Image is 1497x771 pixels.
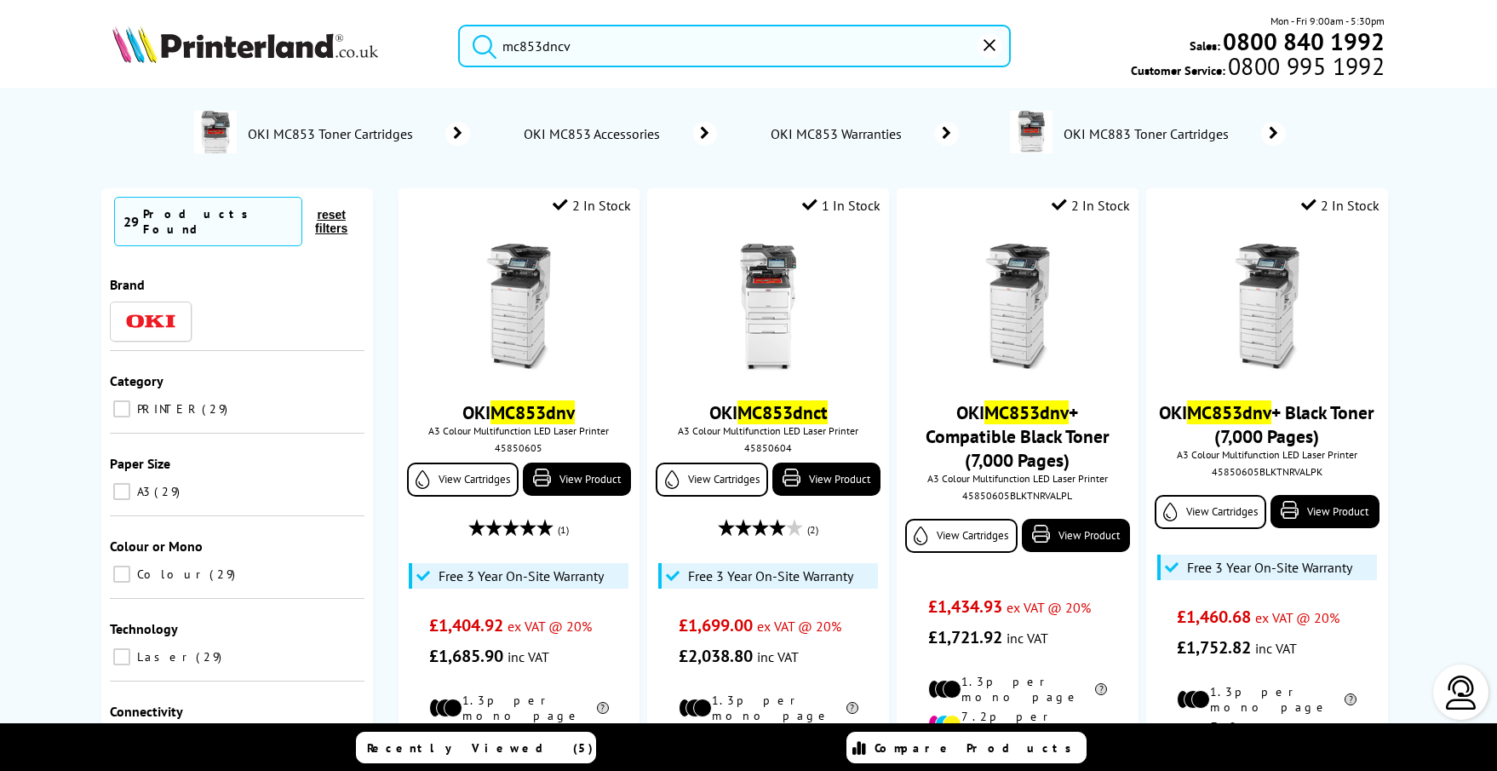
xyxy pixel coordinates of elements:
span: £1,685.90 [429,645,503,667]
img: oki-mc853dnv-left-small2.jpg [1203,244,1331,371]
img: OKI-MC853-conspage.jpg [194,111,237,153]
span: Technology [110,620,178,637]
button: reset filters [302,207,360,236]
img: oki-mc853dnv-left-small.jpg [455,244,582,371]
img: user-headset-light.svg [1444,676,1478,710]
span: Category [110,372,163,389]
span: A3 Colour Multifunction LED Laser Printer [656,424,880,437]
span: ex VAT @ 20% [1007,599,1091,616]
img: 09006110-conspage.jpg [1010,111,1052,153]
a: OKIMC853dnv+ Black Toner (7,000 Pages) [1159,400,1374,448]
span: PRINTER [133,401,200,417]
span: Compare Products [875,740,1081,756]
li: 1.3p per mono page [429,693,609,723]
span: ex VAT @ 20% [508,618,592,635]
span: Laser [133,649,194,665]
mark: MC853dnv [490,400,575,424]
a: View Cartridges [656,463,767,497]
a: Compare Products [846,732,1087,763]
span: inc VAT [757,648,799,665]
span: £1,404.92 [429,614,503,636]
span: ex VAT @ 20% [1255,609,1339,626]
span: A3 Colour Multifunction LED Laser Printer [905,472,1129,485]
a: View Cartridges [905,519,1017,553]
span: £1,699.00 [679,614,753,636]
span: Sales: [1190,37,1220,54]
span: £1,460.68 [1177,606,1251,628]
a: OKIMC853dnv+ Compatible Black Toner (7,000 Pages) [926,400,1110,472]
span: Brand [110,276,145,293]
span: 0800 995 1992 [1225,58,1385,74]
span: (1) [558,514,569,546]
span: OKI MC853 Toner Cartridges [245,125,420,142]
span: 29 [196,649,226,665]
span: inc VAT [1007,630,1048,647]
li: 7.2p per colour page [1177,719,1356,750]
img: oki-mc853dnv-left-small2.jpg [954,244,1081,371]
a: View Product [1022,519,1130,552]
span: Free 3 Year On-Site Warranty [1187,559,1352,576]
a: View Product [1270,495,1379,528]
div: Products Found [143,206,293,237]
a: OKI MC853 Warranties [768,122,959,146]
div: 2 In Stock [553,197,631,214]
input: Search produ [458,25,1011,67]
span: OKI MC853 Accessories [521,125,668,142]
span: £1,752.82 [1177,636,1251,659]
input: A3 29 [113,483,130,500]
span: OKI MC883 Toner Cartridges [1061,125,1236,142]
span: A3 Colour Multifunction LED Laser Printer [1155,448,1379,461]
input: PRINTER 29 [113,400,130,417]
span: £1,721.92 [928,626,1002,648]
li: 1.3p per mono page [679,693,858,723]
span: inc VAT [508,648,549,665]
span: (2) [807,514,818,546]
span: A3 [133,484,152,499]
b: 0800 840 1992 [1223,26,1385,57]
a: 0800 840 1992 [1220,33,1385,49]
mark: MC853dnv [1187,400,1271,424]
span: Paper Size [110,455,170,472]
input: Colour 29 [113,566,130,583]
a: OKI MC853 Toner Cartridges [245,111,470,157]
div: 45850604 [660,441,875,454]
div: 45850605BLKTNRVALPK [1159,465,1374,478]
a: OKI MC883 Toner Cartridges [1061,111,1286,157]
div: 45850605BLKTNRVALPL [909,489,1125,502]
div: 2 In Stock [1052,197,1130,214]
mark: MC853dnct [737,400,828,424]
div: 1 In Stock [802,197,880,214]
img: Printerland Logo [112,26,378,63]
a: Recently Viewed (5) [356,732,596,763]
span: Free 3 Year On-Site Warranty [439,567,604,584]
span: £2,038.80 [679,645,753,667]
span: Recently Viewed (5) [367,740,594,756]
a: Printerland Logo [112,26,437,66]
div: 45850605 [411,441,627,454]
a: View Cartridges [407,463,519,497]
mark: MC853dnv [984,400,1069,424]
img: OKI-MC853dnct-Front-Small.jpg [704,244,832,371]
span: £1,434.93 [928,596,1002,618]
a: OKI MC853 Accessories [521,122,717,146]
span: ex VAT @ 20% [757,618,841,635]
li: 1.3p per mono page [928,674,1108,705]
input: Laser 29 [113,648,130,665]
a: View Product [523,463,631,496]
span: Colour [133,567,208,582]
span: Customer Service: [1131,58,1385,78]
span: inc VAT [1255,640,1297,657]
span: 29 [202,401,232,417]
a: View Product [772,463,880,496]
a: View Cartridges [1155,495,1266,529]
span: Free 3 Year On-Site Warranty [688,567,853,584]
span: Colour or Mono [110,538,203,555]
a: OKIMC853dnct [709,400,828,424]
span: 29 [209,567,239,582]
a: OKIMC853dnv [462,400,575,424]
li: 7.2p per colour page [928,709,1108,739]
span: OKI MC853 Warranties [768,125,909,142]
span: Connectivity [110,703,183,720]
img: OKI [125,314,176,329]
span: 29 [123,213,139,230]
